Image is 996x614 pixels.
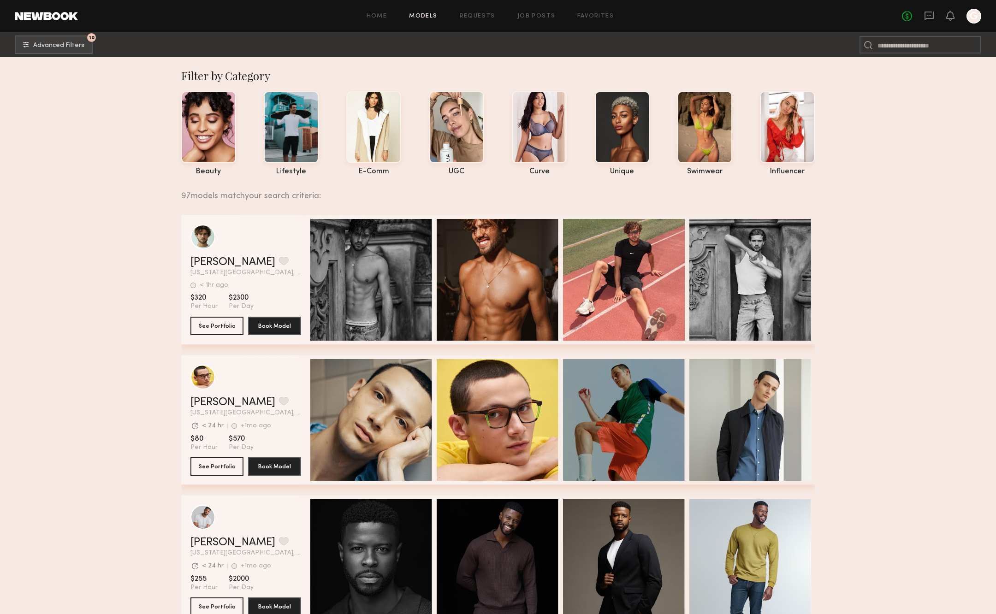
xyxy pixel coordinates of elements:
[15,35,93,54] button: 10Advanced Filters
[732,557,787,565] span: Quick Preview
[190,584,218,592] span: Per Hour
[367,13,387,19] a: Home
[190,457,243,476] button: See Portfolio
[479,277,534,285] span: Quick Preview
[190,434,218,443] span: $80
[353,277,408,285] span: Quick Preview
[346,168,401,176] div: e-comm
[190,443,218,452] span: Per Hour
[760,168,815,176] div: influencer
[190,302,218,311] span: Per Hour
[190,397,275,408] a: [PERSON_NAME]
[229,443,254,452] span: Per Day
[190,550,301,556] span: [US_STATE][GEOGRAPHIC_DATA], [GEOGRAPHIC_DATA]
[605,557,661,565] span: Quick Preview
[429,168,484,176] div: UGC
[190,537,275,548] a: [PERSON_NAME]
[229,293,254,302] span: $2300
[732,277,787,285] span: Quick Preview
[248,457,301,476] button: Book Model
[200,282,228,289] div: < 1hr ago
[512,168,567,176] div: curve
[241,423,271,429] div: +1mo ago
[190,317,243,335] button: See Portfolio
[229,302,254,311] span: Per Day
[248,317,301,335] button: Book Model
[181,181,808,201] div: 97 models match your search criteria:
[264,168,319,176] div: lifestyle
[479,557,534,565] span: Quick Preview
[190,574,218,584] span: $255
[181,168,236,176] div: beauty
[517,13,556,19] a: Job Posts
[229,434,254,443] span: $570
[202,563,224,569] div: < 24 hr
[577,13,614,19] a: Favorites
[33,42,84,49] span: Advanced Filters
[605,277,661,285] span: Quick Preview
[605,417,661,425] span: Quick Preview
[353,557,408,565] span: Quick Preview
[229,584,254,592] span: Per Day
[479,417,534,425] span: Quick Preview
[181,68,815,83] div: Filter by Category
[202,423,224,429] div: < 24 hr
[732,417,787,425] span: Quick Preview
[190,270,301,276] span: [US_STATE][GEOGRAPHIC_DATA], [GEOGRAPHIC_DATA]
[229,574,254,584] span: $2000
[190,293,218,302] span: $320
[190,257,275,268] a: [PERSON_NAME]
[353,417,408,425] span: Quick Preview
[409,13,437,19] a: Models
[241,563,271,569] div: +1mo ago
[460,13,495,19] a: Requests
[595,168,650,176] div: unique
[677,168,732,176] div: swimwear
[89,35,95,40] span: 10
[966,9,981,24] a: G
[190,410,301,416] span: [US_STATE][GEOGRAPHIC_DATA], [GEOGRAPHIC_DATA]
